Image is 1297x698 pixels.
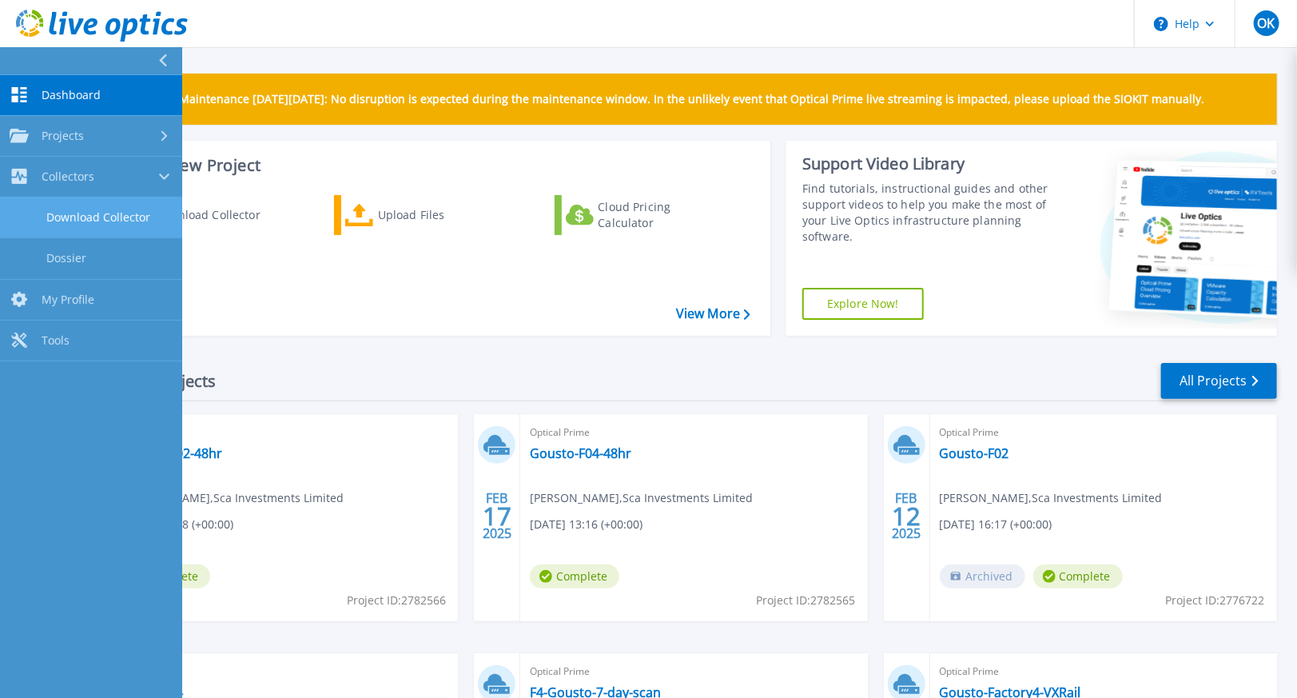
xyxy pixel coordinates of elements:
a: View More [676,306,750,321]
span: Optical Prime [530,663,857,680]
span: Complete [1033,564,1123,588]
span: Dashboard [42,88,101,102]
span: OK [1257,17,1275,30]
div: FEB 2025 [482,487,512,545]
p: Scheduled Maintenance [DATE][DATE]: No disruption is expected during the maintenance window. In t... [119,93,1205,106]
div: Upload Files [378,199,506,231]
span: [PERSON_NAME] , Sca Investments Limited [121,489,344,507]
span: Optical Prime [530,424,857,441]
span: [DATE] 13:16 (+00:00) [530,516,643,533]
a: Explore Now! [802,288,924,320]
div: FEB 2025 [891,487,921,545]
div: Download Collector [154,199,282,231]
a: Upload Files [334,195,512,235]
span: My Profile [42,293,94,307]
span: Optical Prime [121,424,448,441]
span: Project ID: 2782566 [347,592,446,609]
div: Cloud Pricing Calculator [598,199,726,231]
span: Project ID: 2782565 [757,592,856,609]
span: Optical Prime [940,663,1267,680]
span: 12 [892,509,921,523]
a: All Projects [1161,363,1277,399]
a: Gousto-F04-48hr [530,445,631,461]
div: Find tutorials, instructional guides and other support videos to help you make the most of your L... [802,181,1050,245]
span: Complete [530,564,619,588]
span: 17 [483,509,511,523]
span: [PERSON_NAME] , Sca Investments Limited [940,489,1163,507]
span: Projects [42,129,84,143]
a: Gousto-F02 [940,445,1009,461]
span: Project ID: 2776722 [1166,592,1265,609]
a: Download Collector [113,195,292,235]
span: Collectors [42,170,94,184]
a: Cloud Pricing Calculator [555,195,733,235]
span: Optical Prime [121,663,448,680]
span: Tools [42,333,70,348]
span: [DATE] 16:17 (+00:00) [940,516,1052,533]
span: [PERSON_NAME] , Sca Investments Limited [530,489,753,507]
h3: Start a New Project [113,157,750,174]
span: Archived [940,564,1025,588]
span: Optical Prime [940,424,1267,441]
div: Support Video Library [802,154,1050,174]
